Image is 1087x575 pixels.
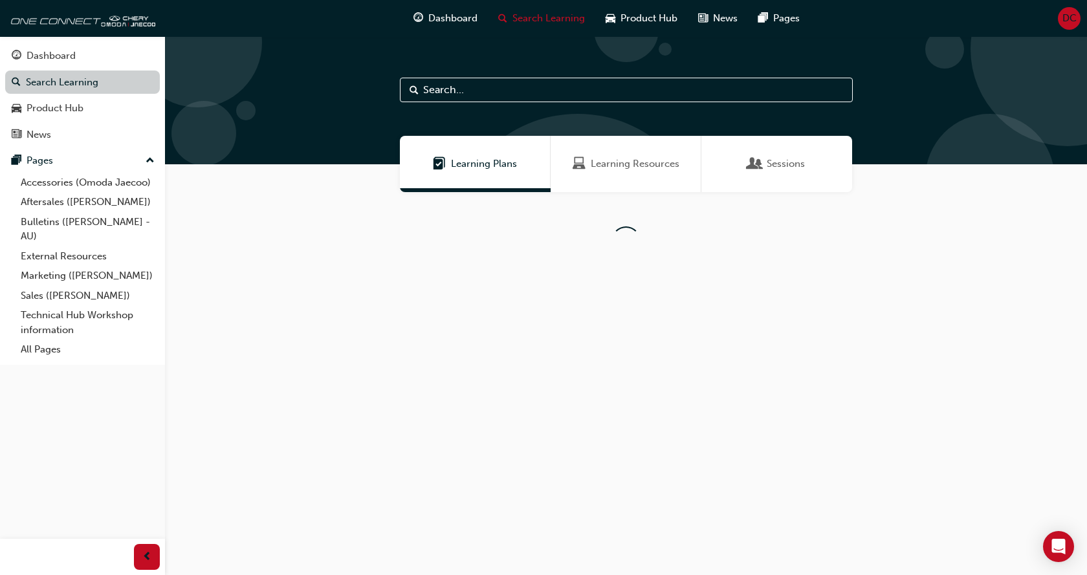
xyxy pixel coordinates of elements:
a: Dashboard [5,44,160,68]
a: search-iconSearch Learning [488,5,595,32]
a: Product Hub [5,96,160,120]
span: DC [1062,11,1077,26]
span: Sessions [767,157,805,171]
div: Product Hub [27,101,83,116]
span: guage-icon [413,10,423,27]
a: pages-iconPages [748,5,810,32]
a: news-iconNews [688,5,748,32]
span: Learning Resources [573,157,586,171]
a: Sales ([PERSON_NAME]) [16,286,160,306]
span: guage-icon [12,50,21,62]
a: External Resources [16,246,160,266]
span: Learning Resources [591,157,679,171]
span: car-icon [12,103,21,114]
span: News [713,11,738,26]
button: DashboardSearch LearningProduct HubNews [5,41,160,149]
span: prev-icon [142,549,152,565]
div: News [27,127,51,142]
a: Bulletins ([PERSON_NAME] - AU) [16,212,160,246]
span: up-icon [146,153,155,169]
div: Pages [27,153,53,168]
a: car-iconProduct Hub [595,5,688,32]
a: Aftersales ([PERSON_NAME]) [16,192,160,212]
span: Product Hub [620,11,677,26]
a: SessionsSessions [701,136,852,192]
button: Pages [5,149,160,173]
span: Search [410,83,419,98]
span: Learning Plans [433,157,446,171]
span: Dashboard [428,11,478,26]
a: Learning PlansLearning Plans [400,136,551,192]
span: Learning Plans [451,157,517,171]
a: Learning ResourcesLearning Resources [551,136,701,192]
span: search-icon [12,77,21,89]
a: All Pages [16,340,160,360]
a: News [5,123,160,147]
a: Technical Hub Workshop information [16,305,160,340]
div: Open Intercom Messenger [1043,531,1074,562]
input: Search... [400,78,853,102]
span: search-icon [498,10,507,27]
span: Sessions [749,157,762,171]
span: car-icon [606,10,615,27]
a: Search Learning [5,71,160,94]
span: news-icon [12,129,21,141]
span: pages-icon [12,155,21,167]
img: oneconnect [6,5,155,31]
a: Marketing ([PERSON_NAME]) [16,266,160,286]
a: Accessories (Omoda Jaecoo) [16,173,160,193]
span: Search Learning [512,11,585,26]
span: news-icon [698,10,708,27]
a: guage-iconDashboard [403,5,488,32]
span: pages-icon [758,10,768,27]
button: DC [1058,7,1081,30]
span: Pages [773,11,800,26]
div: Dashboard [27,49,76,63]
